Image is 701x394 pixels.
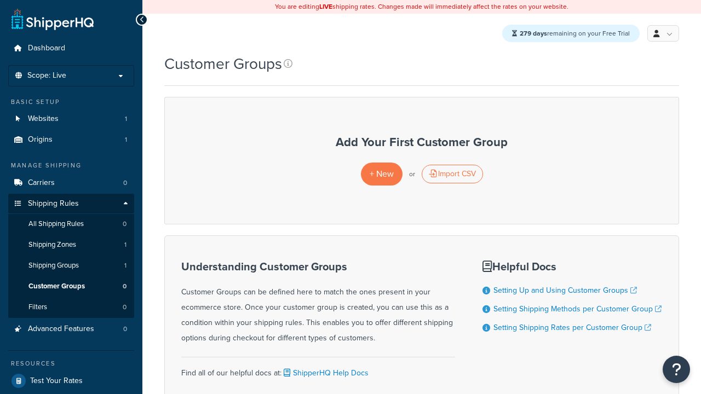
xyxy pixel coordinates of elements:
[123,219,127,229] span: 0
[8,256,134,276] li: Shipping Groups
[8,319,134,339] li: Advanced Features
[123,303,127,312] span: 0
[319,2,332,11] b: LIVE
[28,282,85,291] span: Customer Groups
[8,276,134,297] li: Customer Groups
[123,178,127,188] span: 0
[164,53,282,74] h1: Customer Groups
[124,261,127,270] span: 1
[28,44,65,53] span: Dashboard
[8,235,134,255] li: Shipping Zones
[409,166,415,182] p: or
[30,376,83,386] span: Test Your Rates
[8,371,134,391] a: Test Your Rates
[663,356,690,383] button: Open Resource Center
[8,214,134,234] li: All Shipping Rules
[8,214,134,234] a: All Shipping Rules 0
[8,173,134,193] a: Carriers 0
[12,8,94,30] a: ShipperHQ Home
[123,282,127,291] span: 0
[361,163,403,185] a: + New
[28,199,79,208] span: Shipping Rules
[8,97,134,107] div: Basic Setup
[125,114,127,124] span: 1
[181,357,455,381] div: Find all of our helpful docs at:
[8,194,134,318] li: Shipping Rules
[422,165,483,183] div: Import CSV
[493,303,662,315] a: Setting Shipping Methods per Customer Group
[8,173,134,193] li: Carriers
[28,303,47,312] span: Filters
[493,322,651,333] a: Setting Shipping Rates per Customer Group
[8,194,134,214] a: Shipping Rules
[8,276,134,297] a: Customer Groups 0
[493,285,637,296] a: Setting Up and Using Customer Groups
[520,28,547,38] strong: 279 days
[125,135,127,144] span: 1
[123,325,127,334] span: 0
[28,325,94,334] span: Advanced Features
[181,260,455,346] div: Customer Groups can be defined here to match the ones present in your ecommerce store. Once your ...
[8,161,134,170] div: Manage Shipping
[28,178,55,188] span: Carriers
[28,240,76,250] span: Shipping Zones
[8,130,134,150] li: Origins
[124,240,127,250] span: 1
[8,256,134,276] a: Shipping Groups 1
[8,319,134,339] a: Advanced Features 0
[482,260,662,273] h3: Helpful Docs
[8,297,134,317] a: Filters 0
[8,109,134,129] a: Websites 1
[28,135,53,144] span: Origins
[28,114,59,124] span: Websites
[8,297,134,317] li: Filters
[8,109,134,129] li: Websites
[8,38,134,59] a: Dashboard
[176,136,668,149] h3: Add Your First Customer Group
[27,71,66,80] span: Scope: Live
[8,130,134,150] a: Origins 1
[370,167,394,180] span: + New
[8,359,134,368] div: Resources
[281,367,369,379] a: ShipperHQ Help Docs
[181,260,455,273] h3: Understanding Customer Groups
[28,219,84,229] span: All Shipping Rules
[8,235,134,255] a: Shipping Zones 1
[28,261,79,270] span: Shipping Groups
[502,25,640,42] div: remaining on your Free Trial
